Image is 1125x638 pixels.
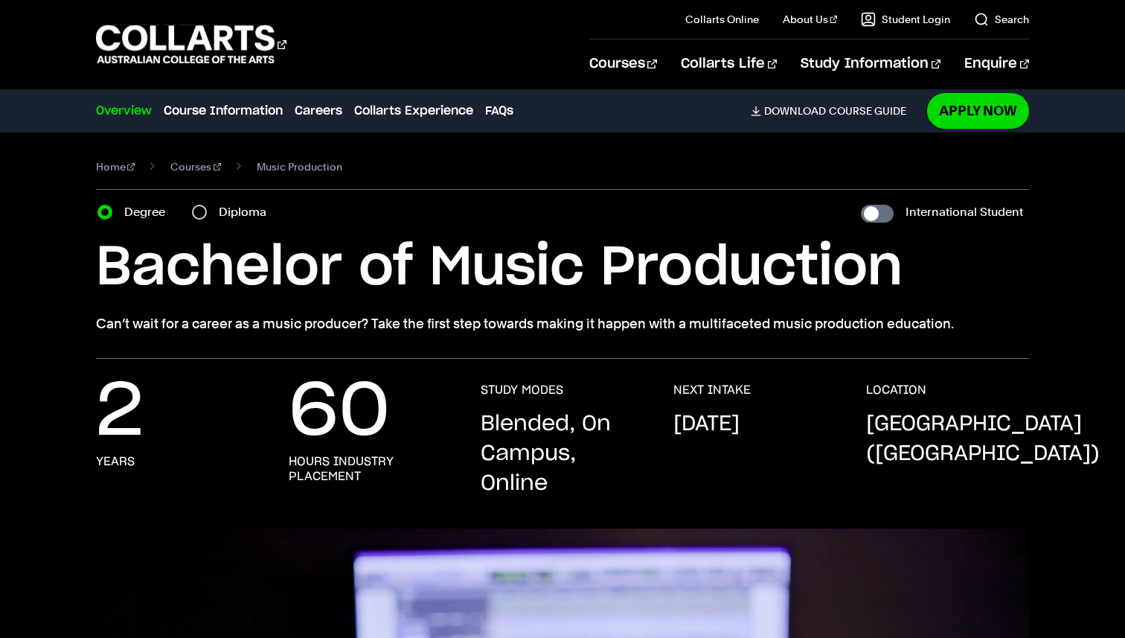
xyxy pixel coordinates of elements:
[96,383,144,442] p: 2
[96,102,152,120] a: Overview
[685,12,759,27] a: Collarts Online
[295,102,342,120] a: Careers
[801,39,940,89] a: Study Information
[673,409,740,439] p: [DATE]
[96,23,286,66] div: Go to homepage
[783,12,838,27] a: About Us
[751,104,918,118] a: DownloadCourse Guide
[589,39,657,89] a: Courses
[354,102,473,120] a: Collarts Experience
[96,235,1030,302] h1: Bachelor of Music Production
[289,454,452,484] h3: hours industry placement
[964,39,1029,89] a: Enquire
[170,156,221,177] a: Courses
[481,409,644,499] p: Blended, On Campus, Online
[481,383,563,398] h3: STUDY MODES
[861,12,950,27] a: Student Login
[764,104,826,118] span: Download
[219,202,275,223] label: Diploma
[673,383,751,398] h3: NEXT INTAKE
[164,102,283,120] a: Course Information
[96,156,135,177] a: Home
[289,383,390,442] p: 60
[485,102,513,120] a: FAQs
[866,409,1100,469] p: [GEOGRAPHIC_DATA] ([GEOGRAPHIC_DATA])
[927,93,1029,128] a: Apply Now
[96,313,1030,334] p: Can’t wait for a career as a music producer? Take the first step towards making it happen with a ...
[974,12,1029,27] a: Search
[866,383,926,398] h3: LOCATION
[124,202,174,223] label: Degree
[681,39,777,89] a: Collarts Life
[96,454,135,469] h3: Years
[257,156,342,177] span: Music Production
[906,202,1023,223] label: International Student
